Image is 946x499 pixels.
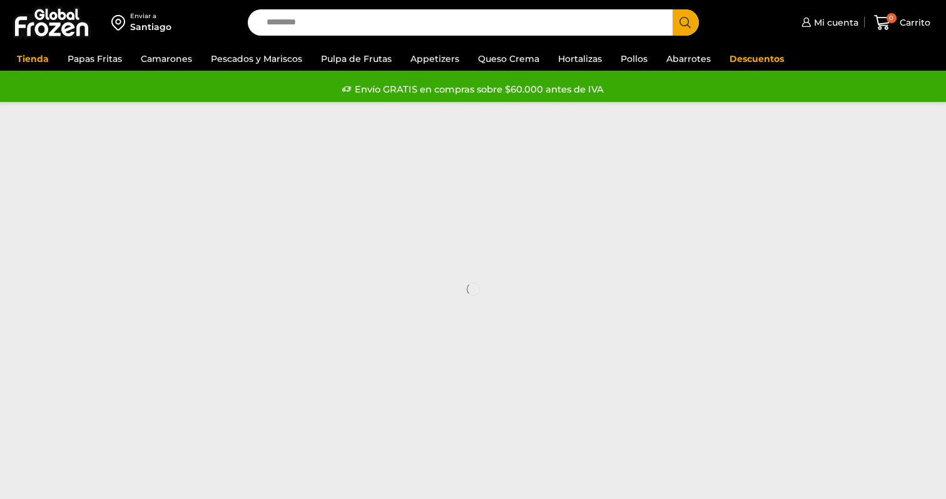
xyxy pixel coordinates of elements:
a: Appetizers [404,47,465,71]
a: Abarrotes [660,47,717,71]
span: Mi cuenta [811,16,858,29]
a: Tienda [11,47,55,71]
a: Pescados y Mariscos [205,47,308,71]
img: address-field-icon.svg [111,12,130,33]
div: Enviar a [130,12,171,21]
a: Papas Fritas [61,47,128,71]
a: Camarones [135,47,198,71]
a: Mi cuenta [798,10,858,35]
a: 0 Carrito [871,8,933,38]
a: Descuentos [723,47,790,71]
a: Pollos [614,47,654,71]
a: Hortalizas [552,47,608,71]
button: Search button [673,9,699,36]
a: Pulpa de Frutas [315,47,398,71]
span: 0 [887,13,897,23]
span: Carrito [897,16,930,29]
a: Queso Crema [472,47,546,71]
div: Santiago [130,21,171,33]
